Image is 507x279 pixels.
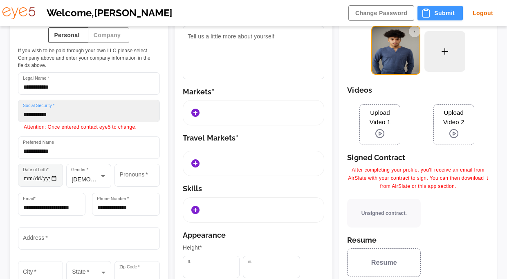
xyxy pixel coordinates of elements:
button: Submit [417,6,463,21]
label: Zip Code [119,264,140,270]
span: Unsigned contract. [361,210,407,217]
p: Height* [183,243,325,252]
h6: Skills [183,184,325,193]
button: Company [88,27,130,43]
button: Change Password [348,5,414,21]
span: Resume [371,258,397,268]
label: Gender [71,167,88,173]
span: If you wish to be paid through your own LLC please select Company above and enter your company in... [18,47,160,69]
label: Email* [23,196,36,202]
h6: Markets* [183,87,325,96]
label: Preferred Name [23,139,54,145]
h5: Welcome, [PERSON_NAME] [47,7,337,19]
label: in. [248,259,252,265]
button: Add Skills [187,202,204,218]
label: Legal Name [23,75,49,81]
button: Personal [48,27,88,43]
h6: Videos [347,86,489,95]
h6: Signed Contract [347,153,489,162]
button: Add Markets [187,155,204,172]
img: EDITED 4.JPG [371,26,420,75]
button: Add Markets [187,105,204,121]
div: [DEMOGRAPHIC_DATA] [67,164,111,187]
button: Options [409,26,420,37]
span: After completing your profile, you'll receive an email from AirSlate with your contract to sign. ... [347,166,489,191]
label: Date of birth* [23,167,49,173]
span: Upload Video 1 [364,108,396,127]
label: Social Security [23,103,54,109]
h6: Travel Markets* [183,134,325,143]
h6: Appearance [183,231,325,240]
img: eye5 [2,7,35,19]
div: outlined button group [18,27,160,43]
span: Attention: Once entered contact eye5 to change. [24,124,137,130]
label: ft. [188,259,191,265]
button: Logout [466,6,500,21]
label: Phone Number [97,196,129,202]
h6: Resume [347,236,489,245]
span: Upload Video 2 [438,108,470,127]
